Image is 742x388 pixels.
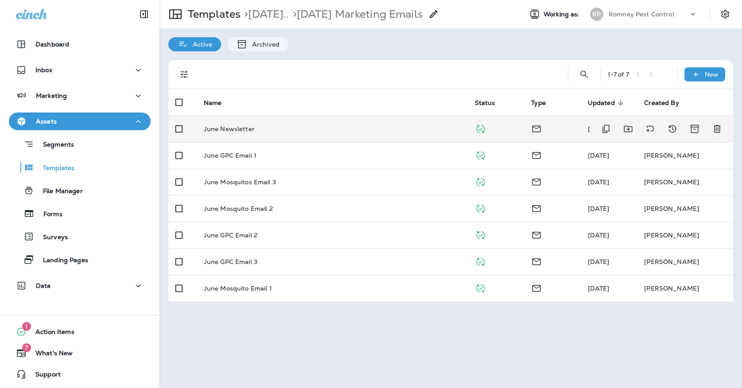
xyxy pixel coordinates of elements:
[608,71,629,78] div: 1 - 7 of 7
[637,169,733,195] td: [PERSON_NAME]
[637,222,733,248] td: [PERSON_NAME]
[9,344,151,362] button: 7What's New
[9,204,151,223] button: Forms
[204,258,257,265] p: June GPC Email 3
[36,92,67,99] p: Marketing
[475,204,486,212] span: Published
[22,322,31,331] span: 1
[588,125,610,133] span: Maddie Madonecsky
[27,349,73,360] span: What's New
[34,164,74,173] p: Templates
[204,99,233,107] span: Name
[637,195,733,222] td: [PERSON_NAME]
[36,118,57,125] p: Assets
[644,99,679,107] span: Created By
[22,343,31,352] span: 7
[34,187,83,196] p: File Manager
[9,113,151,130] button: Assets
[475,257,486,265] span: Published
[588,151,610,159] span: Maddie Madonecsky
[637,248,733,275] td: [PERSON_NAME]
[705,71,719,78] p: New
[35,210,62,219] p: Forms
[588,258,610,266] span: Maddie Madonecsky
[184,8,241,21] p: Templates
[289,8,423,21] p: June '25 Marketing Emails
[9,181,151,200] button: File Manager
[204,232,257,239] p: June GPC Email 2
[204,285,272,292] p: June Mosquito Email 1
[531,204,542,212] span: Email
[588,178,610,186] span: Maddie Madonecsky
[531,230,542,238] span: Email
[531,99,546,107] span: Type
[588,231,610,239] span: Maddie Madonecsky
[717,6,733,22] button: Settings
[34,256,88,265] p: Landing Pages
[35,41,69,48] p: Dashboard
[204,99,222,107] span: Name
[9,250,151,269] button: Landing Pages
[588,99,615,107] span: Updated
[9,365,151,383] button: Support
[609,11,674,18] p: Romney Pest Control
[475,151,486,159] span: Published
[204,125,255,132] p: June Newsletter
[708,120,726,138] button: Delete
[9,61,151,79] button: Inbox
[544,11,581,18] span: Working as:
[641,120,659,138] button: Add tags
[597,120,615,138] button: Duplicate
[531,151,542,159] span: Email
[588,284,610,292] span: Maddie Madonecsky
[175,66,193,83] button: Filters
[34,141,74,150] p: Segments
[35,66,52,74] p: Inbox
[475,99,495,107] span: Status
[531,257,542,265] span: Email
[531,99,557,107] span: Type
[9,135,151,154] button: Segments
[204,178,276,186] p: June Mosquitos Email 3
[9,227,151,246] button: Surveys
[588,99,626,107] span: Updated
[248,41,280,48] p: Archived
[637,142,733,169] td: [PERSON_NAME]
[132,5,156,23] button: Collapse Sidebar
[241,8,289,21] p: 2025 Marketing Emails
[575,66,593,83] button: Search Templates
[188,41,212,48] p: Active
[9,35,151,53] button: Dashboard
[531,283,542,291] span: Email
[475,124,486,132] span: Published
[644,99,690,107] span: Created By
[9,87,151,105] button: Marketing
[588,205,610,213] span: Maddie Madonecsky
[9,323,151,341] button: 1Action Items
[475,99,507,107] span: Status
[36,282,51,289] p: Data
[590,8,603,21] div: RP
[9,277,151,295] button: Data
[27,371,61,381] span: Support
[34,233,68,242] p: Surveys
[475,283,486,291] span: Published
[27,328,74,339] span: Action Items
[475,177,486,185] span: Published
[619,120,637,138] button: Move to folder
[475,230,486,238] span: Published
[531,124,542,132] span: Email
[204,205,273,212] p: June Mosquito Email 2
[531,177,542,185] span: Email
[9,158,151,177] button: Templates
[664,120,681,138] button: View Changelog
[204,152,256,159] p: June GPC Email 1
[686,120,704,138] button: Archive
[637,275,733,302] td: [PERSON_NAME]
